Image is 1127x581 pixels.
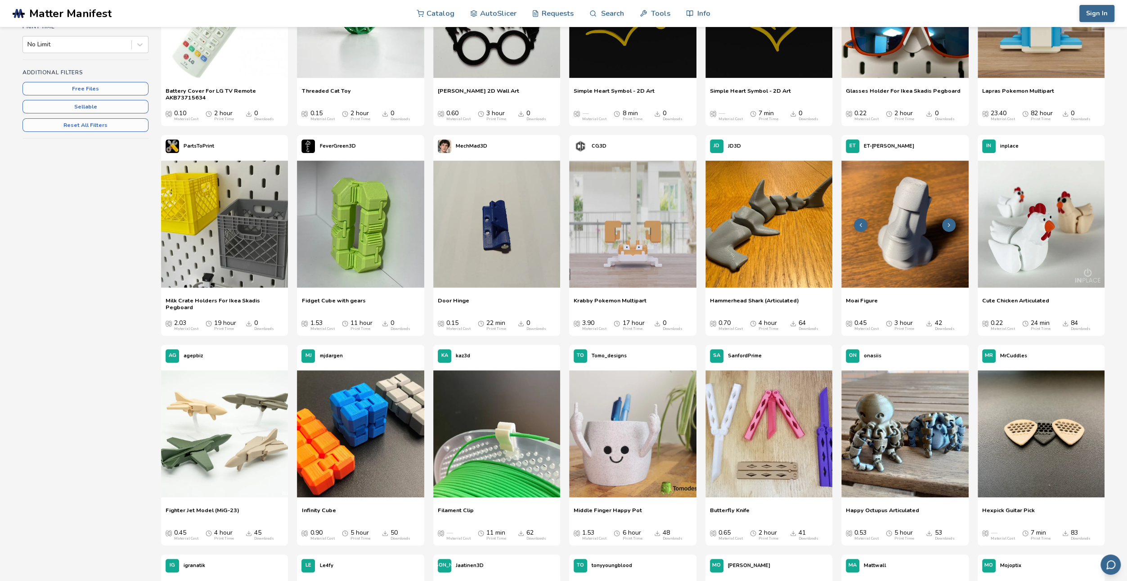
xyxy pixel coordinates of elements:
[350,536,370,541] div: Print Time
[759,320,778,331] div: 4 hour
[574,529,580,536] span: Average Cost
[854,320,879,331] div: 0.45
[391,320,410,331] div: 0
[854,117,879,122] div: Material Cost
[846,507,919,520] a: Happy Octupus Articulated
[622,327,642,331] div: Print Time
[934,117,954,122] div: Downloads
[22,69,148,76] h4: Additional Filters
[438,297,469,311] span: Door Hinge
[254,110,274,122] div: 0
[423,563,466,568] span: [PERSON_NAME]
[714,143,719,149] span: JD
[846,87,961,101] a: Glasses Holder For Ikea Skadis Pegboard
[790,320,796,327] span: Downloads
[663,117,682,122] div: Downloads
[577,563,584,568] span: TO
[350,529,370,541] div: 5 hour
[174,320,198,331] div: 2.03
[350,117,370,122] div: Print Time
[991,117,1015,122] div: Material Cost
[846,297,878,311] span: Moai Figure
[592,141,606,151] p: CG3D
[759,117,778,122] div: Print Time
[1071,110,1091,122] div: 0
[166,507,239,520] a: Fighter Jet Model (MiG-23)
[254,320,274,331] div: 0
[592,561,632,570] p: tonyyoungblood
[438,507,474,520] a: Filament Clip
[750,529,756,536] span: Average Print Time
[982,507,1035,520] span: Hexpick Guitar Pick
[991,110,1015,122] div: 23.40
[446,320,471,331] div: 0.15
[718,117,743,122] div: Material Cost
[759,327,778,331] div: Print Time
[799,110,818,122] div: 0
[574,507,642,520] a: Middle Finger Happy Pot
[982,320,988,327] span: Average Cost
[614,110,620,117] span: Average Print Time
[750,320,756,327] span: Average Print Time
[486,536,506,541] div: Print Time
[574,140,587,153] img: CG3D's profile
[486,117,506,122] div: Print Time
[310,536,334,541] div: Material Cost
[319,351,342,360] p: mjdargen
[382,529,388,536] span: Downloads
[214,110,234,122] div: 2 hour
[174,327,198,331] div: Material Cost
[622,320,644,331] div: 17 hour
[799,320,818,331] div: 64
[518,320,524,327] span: Downloads
[438,140,451,153] img: MechMad3D's profile
[174,110,198,122] div: 0.10
[1022,110,1028,117] span: Average Print Time
[214,529,234,541] div: 4 hour
[478,529,484,536] span: Average Print Time
[214,536,234,541] div: Print Time
[526,117,546,122] div: Downloads
[526,536,546,541] div: Downloads
[486,529,506,541] div: 11 min
[518,110,524,117] span: Downloads
[319,141,355,151] p: FeverGreen3D
[254,327,274,331] div: Downloads
[582,320,606,331] div: 3.90
[438,87,519,101] a: [PERSON_NAME] 2D Wall Art
[310,320,334,331] div: 1.53
[934,529,954,541] div: 53
[456,351,470,360] p: kaz3d
[161,135,219,158] a: PartsToPrint's profilePartsToPrint
[1071,327,1091,331] div: Downloads
[710,320,716,327] span: Average Cost
[582,117,606,122] div: Material Cost
[319,561,333,570] p: Le4fy
[569,135,611,158] a: CG3D's profileCG3D
[433,135,492,158] a: MechMad3D's profileMechMad3D
[622,529,642,541] div: 6 hour
[663,536,682,541] div: Downloads
[1031,320,1051,331] div: 24 min
[934,536,954,541] div: Downloads
[985,353,993,359] span: MR
[342,320,348,327] span: Average Print Time
[710,110,716,117] span: Average Cost
[438,529,444,536] span: Average Cost
[166,529,172,536] span: Average Cost
[246,110,252,117] span: Downloads
[166,297,283,311] a: Milk Crate Holders For Ikea Skadis Pegboard
[391,110,410,122] div: 0
[297,135,360,158] a: FeverGreen3D's profileFeverGreen3D
[310,110,334,122] div: 0.15
[622,110,642,122] div: 8 min
[214,320,236,331] div: 19 hour
[170,563,175,568] span: IG
[526,110,546,122] div: 0
[894,327,914,331] div: Print Time
[790,529,796,536] span: Downloads
[710,507,750,520] a: Butterfly Knife
[759,529,778,541] div: 2 hour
